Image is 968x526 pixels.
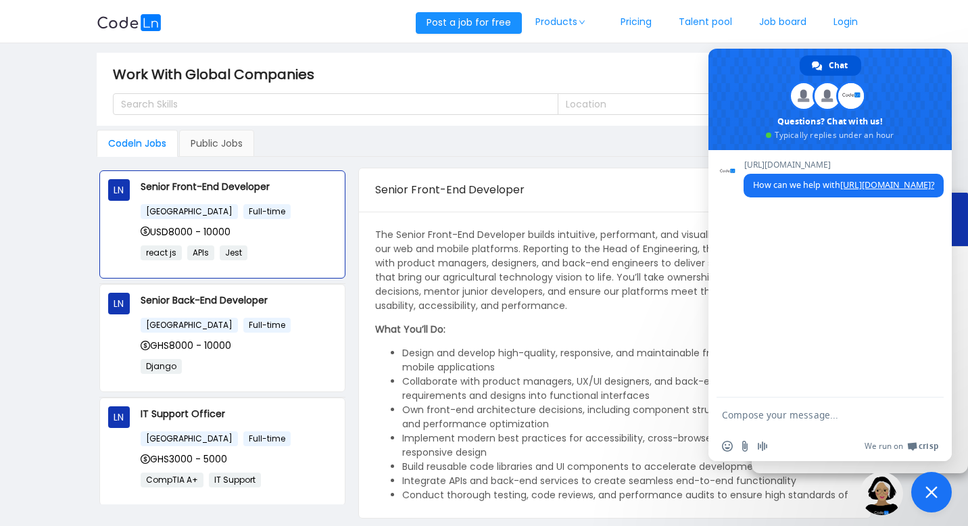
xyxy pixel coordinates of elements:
[722,441,733,452] span: Insert an emoji
[757,441,768,452] span: Audio message
[375,228,854,313] p: The Senior Front-End Developer builds intuitive, performant, and visually engaging user interface...
[141,341,150,350] i: icon: dollar
[860,472,903,515] img: ground.ddcf5dcf.png
[187,245,214,260] span: APIs
[141,245,182,260] span: react js
[375,182,525,197] span: Senior Front-End Developer
[402,375,854,403] li: Collaborate with product managers, UX/UI designers, and back-end engineers to translate requireme...
[829,55,848,76] span: Chat
[97,14,162,31] img: logobg.f302741d.svg
[402,403,854,431] li: Own front-end architecture decisions, including component structure, state management, and perfor...
[416,16,522,29] a: Post a job for free
[243,204,291,219] span: Full-time
[114,179,124,201] span: LN
[220,245,247,260] span: Jest
[402,488,854,517] li: Conduct thorough testing, code reviews, and performance audits to ensure high standards of qualit...
[744,160,944,170] span: [URL][DOMAIN_NAME]
[141,226,150,236] i: icon: dollar
[375,322,445,336] strong: What You’ll Do:
[141,359,182,374] span: Django
[114,406,124,428] span: LN
[416,12,522,34] button: Post a job for free
[402,431,854,460] li: Implement modern best practices for accessibility, cross-browser compatibility, and responsive de...
[209,473,261,487] span: IT Support
[740,441,750,452] span: Send a file
[141,293,337,308] p: Senior Back-End Developer
[121,97,538,111] div: Search Skills
[840,179,934,191] a: [URL][DOMAIN_NAME]?
[402,474,854,488] li: Integrate APIs and back-end services to create seamless end-to-end functionality
[141,406,337,421] p: IT Support Officer
[141,431,238,446] span: [GEOGRAPHIC_DATA]
[113,64,322,85] span: Work With Global Companies
[865,441,903,452] span: We run on
[243,431,291,446] span: Full-time
[114,293,124,314] span: LN
[141,225,231,239] span: USD8000 - 10000
[722,409,909,421] textarea: Compose your message...
[402,460,854,474] li: Build reusable code libraries and UI components to accelerate development across projects
[97,130,178,157] div: Codeln Jobs
[141,318,238,333] span: [GEOGRAPHIC_DATA]
[753,179,934,191] span: How can we help with
[141,454,150,464] i: icon: dollar
[566,97,831,111] div: Location
[578,19,586,26] i: icon: down
[800,55,861,76] div: Chat
[911,472,952,512] div: Close chat
[141,452,227,466] span: GHS3000 - 5000
[141,204,238,219] span: [GEOGRAPHIC_DATA]
[919,441,938,452] span: Crisp
[141,339,231,352] span: GHS8000 - 10000
[141,473,203,487] span: CompTIA A+
[402,346,854,375] li: Design and develop high-quality, responsive, and maintainable front-end features for web and mobi...
[243,318,291,333] span: Full-time
[865,441,938,452] a: We run onCrisp
[141,179,337,194] p: Senior Front-End Developer
[179,130,254,157] div: Public Jobs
